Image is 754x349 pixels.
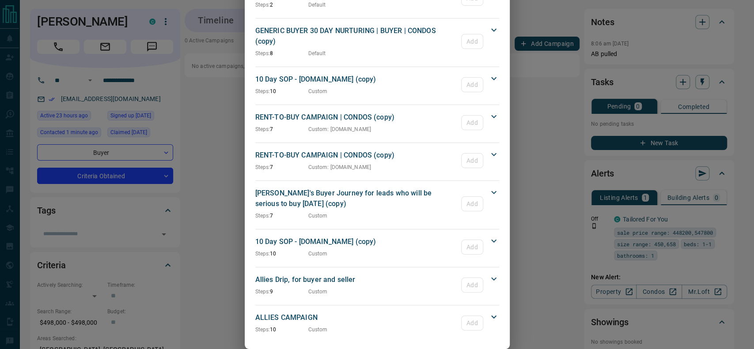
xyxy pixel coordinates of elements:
[255,311,499,335] div: ALLIES CAMPAIGNSteps:10CustomAdd
[255,164,270,170] span: Steps:
[255,326,270,333] span: Steps:
[308,163,371,171] p: Custom : [DOMAIN_NAME]
[255,186,499,221] div: [PERSON_NAME]'s Buyer Journey for leads who will be serious to buy [DATE] (copy)Steps:7CustomAdd
[255,1,308,9] p: 2
[255,87,308,95] p: 10
[308,49,326,57] p: Default
[308,212,328,220] p: Custom
[255,150,457,161] p: RENT-TO-BUY CAMPAIGN | CONDOS (copy)
[308,250,328,258] p: Custom
[308,87,328,95] p: Custom
[255,50,270,56] span: Steps:
[255,74,457,85] p: 10 Day SOP - [DOMAIN_NAME] (copy)
[255,212,308,220] p: 7
[255,110,499,135] div: RENT-TO-BUY CAMPAIGN | CONDOS (copy)Steps:7Custom: [DOMAIN_NAME]Add
[255,235,499,259] div: 10 Day SOP - [DOMAIN_NAME] (copy)Steps:10CustomAdd
[255,26,457,47] p: GENERIC BUYER 30 DAY NURTURING | BUYER | CONDOS (copy)
[255,326,308,334] p: 10
[255,236,457,247] p: 10 Day SOP - [DOMAIN_NAME] (copy)
[255,188,457,209] p: [PERSON_NAME]'s Buyer Journey for leads who will be serious to buy [DATE] (copy)
[255,251,270,257] span: Steps:
[255,49,308,57] p: 8
[308,326,328,334] p: Custom
[255,163,308,171] p: 7
[255,2,270,8] span: Steps:
[308,288,328,296] p: Custom
[255,148,499,173] div: RENT-TO-BUY CAMPAIGN | CONDOS (copy)Steps:7Custom: [DOMAIN_NAME]Add
[308,125,371,133] p: Custom : [DOMAIN_NAME]
[255,288,308,296] p: 9
[255,112,457,123] p: RENT-TO-BUY CAMPAIGN | CONDOS (copy)
[255,250,308,258] p: 10
[255,126,270,132] span: Steps:
[255,88,270,94] span: Steps:
[255,274,457,285] p: Allies Drip, for buyer and seller
[255,213,270,219] span: Steps:
[255,312,457,323] p: ALLIES CAMPAIGN
[255,273,499,297] div: Allies Drip, for buyer and sellerSteps:9CustomAdd
[255,72,499,97] div: 10 Day SOP - [DOMAIN_NAME] (copy)Steps:10CustomAdd
[255,289,270,295] span: Steps:
[255,24,499,59] div: GENERIC BUYER 30 DAY NURTURING | BUYER | CONDOS (copy)Steps:8DefaultAdd
[255,125,308,133] p: 7
[308,1,326,9] p: Default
